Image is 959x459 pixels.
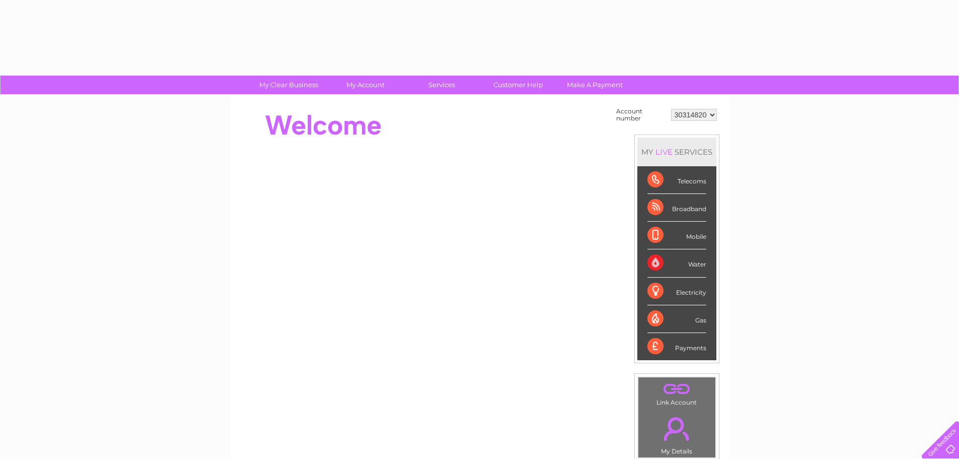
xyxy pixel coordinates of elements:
a: Customer Help [477,76,560,94]
div: LIVE [653,147,675,157]
a: My Clear Business [247,76,330,94]
div: Mobile [647,222,706,249]
div: Electricity [647,278,706,305]
td: Account number [614,105,669,124]
td: Link Account [638,377,716,409]
div: Telecoms [647,166,706,194]
a: . [641,380,713,398]
div: Water [647,249,706,277]
div: MY SERVICES [637,138,716,166]
td: My Details [638,409,716,458]
a: Services [400,76,483,94]
div: Broadband [647,194,706,222]
a: . [641,411,713,446]
div: Payments [647,333,706,360]
div: Gas [647,305,706,333]
a: Make A Payment [553,76,636,94]
a: My Account [324,76,407,94]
